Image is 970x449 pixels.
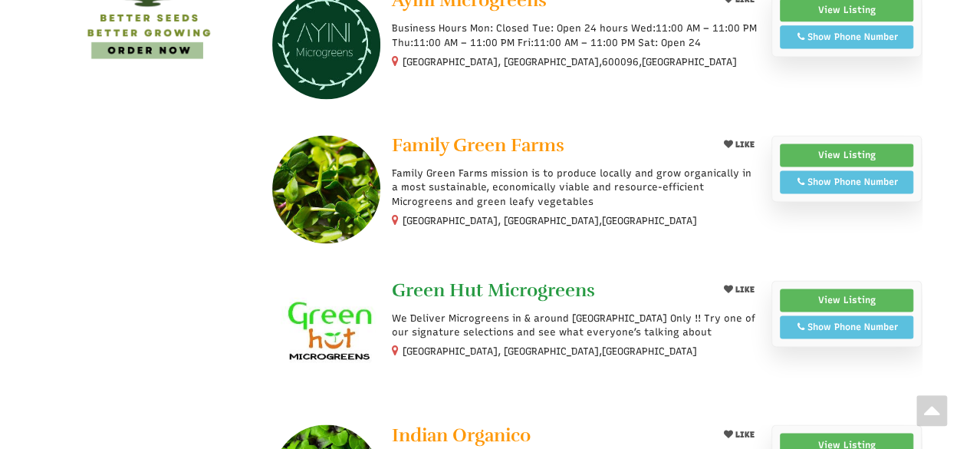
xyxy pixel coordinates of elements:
[718,280,760,299] button: LIKE
[733,285,755,295] span: LIKE
[780,289,914,312] a: View Listing
[392,279,595,302] span: Green Hut Microgreens
[403,56,737,68] small: [GEOGRAPHIC_DATA], [GEOGRAPHIC_DATA], ,
[602,214,697,228] span: [GEOGRAPHIC_DATA]
[392,280,705,304] a: Green Hut Microgreens
[392,312,759,339] p: We Deliver Microgreens in & around [GEOGRAPHIC_DATA] Only !! Try one of our signature selections ...
[392,21,759,49] p: Business Hours Mon: Closed Tue: Open 24 hours Wed:11:00 AM – 11:00 PM Thu:11:00 AM – 11:00 PM Fri...
[718,424,760,444] button: LIKE
[718,135,760,154] button: LIKE
[788,175,906,189] div: Show Phone Number
[602,55,639,69] span: 600096
[392,134,564,157] span: Family Green Farms
[733,429,755,439] span: LIKE
[392,424,705,448] a: Indian Organico
[272,280,380,388] img: Green Hut Microgreens
[392,167,759,209] p: Family Green Farms mission is to produce locally and grow organically in a most sustainable, econ...
[780,144,914,167] a: View Listing
[403,215,697,226] small: [GEOGRAPHIC_DATA], [GEOGRAPHIC_DATA],
[602,345,697,358] span: [GEOGRAPHIC_DATA]
[392,135,705,159] a: Family Green Farms
[392,423,531,446] span: Indian Organico
[733,140,755,150] span: LIKE
[642,55,737,69] span: [GEOGRAPHIC_DATA]
[788,30,906,44] div: Show Phone Number
[272,135,380,243] img: Family Green Farms
[403,345,697,357] small: [GEOGRAPHIC_DATA], [GEOGRAPHIC_DATA],
[788,320,906,334] div: Show Phone Number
